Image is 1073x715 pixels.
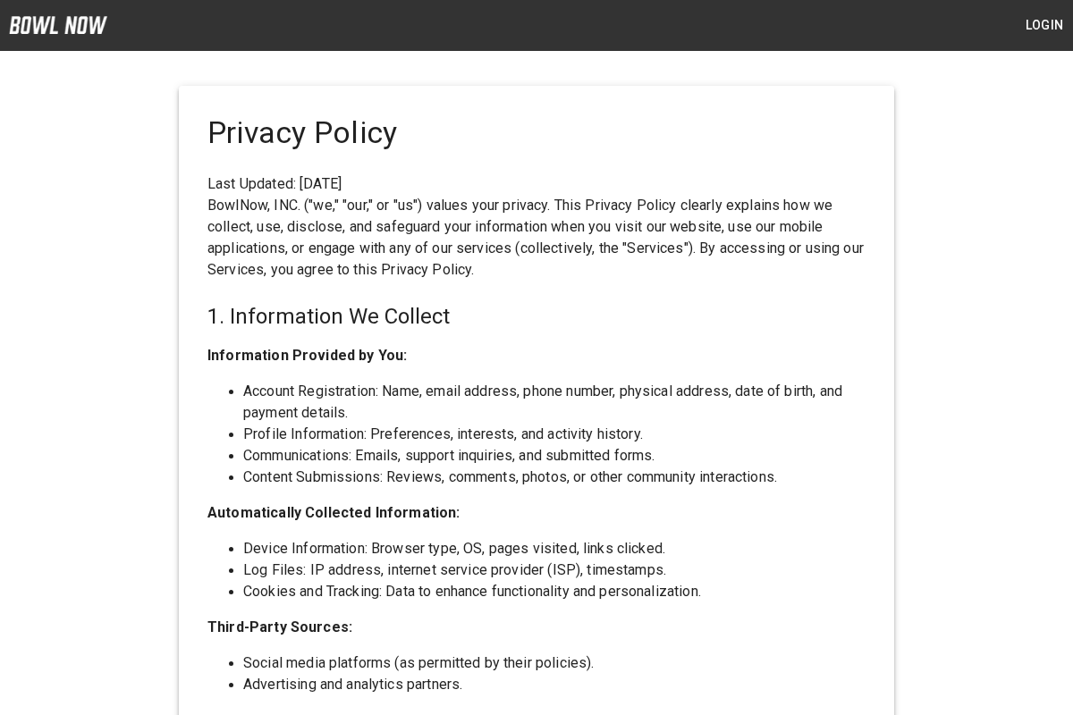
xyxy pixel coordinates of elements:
p: Log Files: IP address, internet service provider (ISP), timestamps. [243,559,866,581]
p: Account Registration: Name, email address, phone number, physical address, date of birth, and pay... [243,381,866,424]
p: BowlNow, INC. ("we," "our," or "us") values your privacy. This Privacy Policy clearly explains ho... [207,195,866,281]
p: Social media platforms (as permitted by their policies). [243,652,866,674]
p: Cookies and Tracking: Data to enhance functionality and personalization. [243,581,866,602]
strong: Information Provided by You: [207,347,407,364]
p: Profile Information: Preferences, interests, and activity history. [243,424,866,445]
p: Advertising and analytics partners. [243,674,866,695]
p: Last Updated: [DATE] [207,173,866,195]
img: logo [9,16,107,34]
strong: Third-Party Sources: [207,618,352,635]
h4: Privacy Policy [207,114,866,152]
p: Communications: Emails, support inquiries, and submitted forms. [243,445,866,467]
p: Content Submissions: Reviews, comments, photos, or other community interactions. [243,467,866,488]
strong: Automatically Collected Information: [207,504,460,521]
p: Device Information: Browser type, OS, pages visited, links clicked. [243,538,866,559]
h5: 1. Information We Collect [207,302,866,331]
button: Login [1016,9,1073,42]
